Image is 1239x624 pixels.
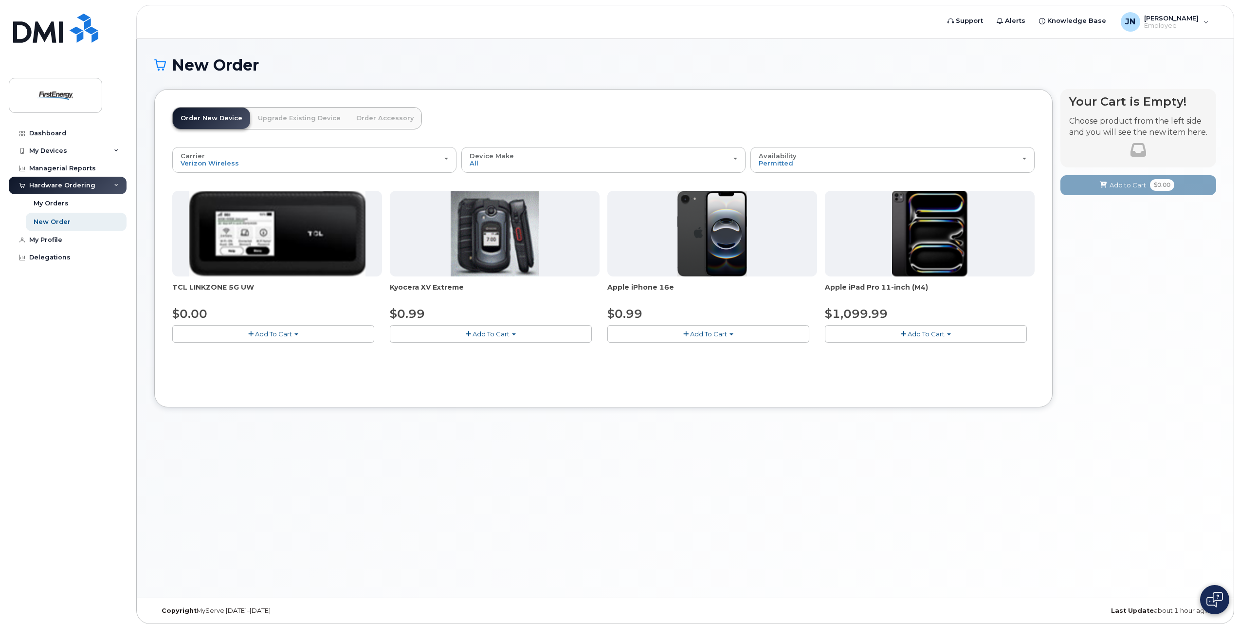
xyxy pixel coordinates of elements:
[473,330,510,338] span: Add To Cart
[750,147,1035,172] button: Availability Permitted
[162,607,197,614] strong: Copyright
[1206,592,1223,607] img: Open chat
[908,330,945,338] span: Add To Cart
[690,330,727,338] span: Add To Cart
[181,159,239,167] span: Verizon Wireless
[607,325,809,342] button: Add To Cart
[607,307,642,321] span: $0.99
[390,325,592,342] button: Add To Cart
[451,191,539,276] img: xvextreme.gif
[759,159,793,167] span: Permitted
[1150,179,1174,191] span: $0.00
[1111,607,1154,614] strong: Last Update
[825,307,888,321] span: $1,099.99
[862,607,1216,615] div: about 1 hour ago
[461,147,746,172] button: Device Make All
[1110,181,1146,190] span: Add to Cart
[250,108,348,129] a: Upgrade Existing Device
[892,191,967,276] img: ipad_pro_11_m4.png
[390,307,425,321] span: $0.99
[154,56,1216,73] h1: New Order
[172,282,382,302] div: TCL LINKZONE 5G UW
[825,325,1027,342] button: Add To Cart
[172,147,456,172] button: Carrier Verizon Wireless
[255,330,292,338] span: Add To Cart
[181,152,205,160] span: Carrier
[759,152,797,160] span: Availability
[172,307,207,321] span: $0.00
[607,282,817,302] div: Apple iPhone 16e
[470,152,514,160] span: Device Make
[172,325,374,342] button: Add To Cart
[470,159,478,167] span: All
[1069,95,1207,108] h4: Your Cart is Empty!
[677,191,747,276] img: iphone16e.png
[825,282,1035,302] div: Apple iPad Pro 11-inch (M4)
[348,108,421,129] a: Order Accessory
[189,191,365,276] img: linkzone5g.png
[1060,175,1216,195] button: Add to Cart $0.00
[154,607,508,615] div: MyServe [DATE]–[DATE]
[390,282,600,302] div: Kyocera XV Extreme
[173,108,250,129] a: Order New Device
[1069,116,1207,138] p: Choose product from the left side and you will see the new item here.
